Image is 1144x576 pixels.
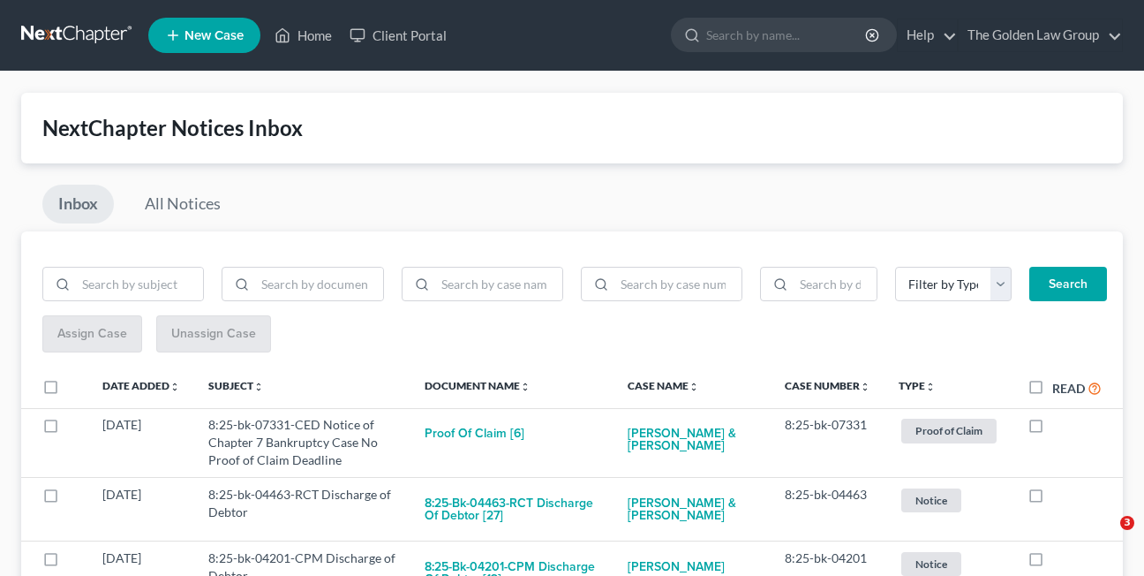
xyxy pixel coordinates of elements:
div: NextChapter Notices Inbox [42,114,1102,142]
a: Home [266,19,341,51]
input: Search by case number [614,268,741,301]
span: Notice [901,489,961,512]
a: Subjectunfold_more [208,379,264,392]
a: [PERSON_NAME] & [PERSON_NAME] [628,486,756,534]
button: Proof of Claim [6] [425,416,524,451]
button: Search [1029,267,1107,302]
td: 8:25-bk-04463 [771,478,884,542]
i: unfold_more [253,382,264,392]
span: 3 [1120,516,1134,530]
span: Notice [901,552,961,576]
td: 8:25-bk-04463-RCT Discharge of Debtor [194,478,410,542]
i: unfold_more [925,382,936,392]
label: Read [1052,379,1085,398]
a: Inbox [42,185,114,224]
a: Typeunfold_more [899,379,936,392]
i: unfold_more [520,382,531,392]
td: [DATE] [88,478,194,542]
a: Case Nameunfold_more [628,379,699,392]
a: Document Nameunfold_more [425,379,531,392]
td: [DATE] [88,408,194,477]
input: Search by subject [76,268,203,301]
input: Search by date [794,268,877,301]
a: The Golden Law Group [959,19,1122,51]
a: Notice [899,486,999,515]
a: Client Portal [341,19,455,51]
a: All Notices [129,185,237,224]
a: [PERSON_NAME] & [PERSON_NAME] [628,416,756,464]
i: unfold_more [860,382,870,392]
a: Case Numberunfold_more [785,379,870,392]
input: Search by name... [706,19,868,51]
td: 8:25-bk-07331 [771,408,884,477]
span: Proof of Claim [901,419,997,443]
span: New Case [184,29,244,42]
input: Search by document name [255,268,382,301]
a: Help [898,19,957,51]
button: 8:25-bk-04463-RCT Discharge of Debtor [27] [425,486,599,534]
td: 8:25-bk-07331-CED Notice of Chapter 7 Bankruptcy Case No Proof of Claim Deadline [194,408,410,477]
input: Search by case name [435,268,562,301]
i: unfold_more [169,382,180,392]
a: Date Addedunfold_more [102,379,180,392]
i: unfold_more [689,382,699,392]
iframe: Intercom live chat [1084,516,1126,558]
a: Proof of Claim [899,416,999,445]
